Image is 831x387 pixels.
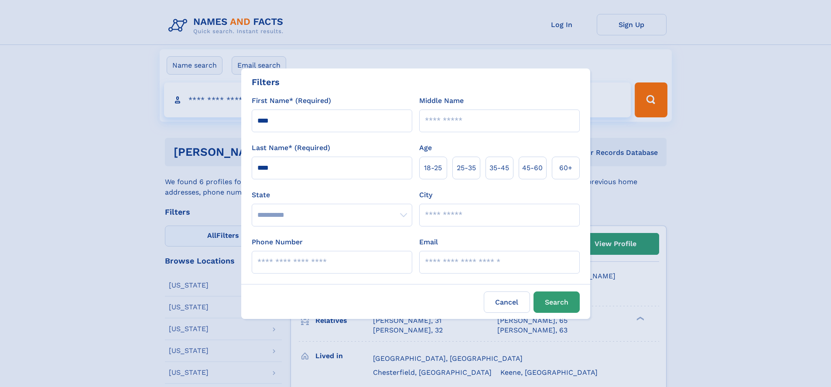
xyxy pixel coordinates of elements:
[419,96,464,106] label: Middle Name
[559,163,572,173] span: 60+
[457,163,476,173] span: 25‑35
[252,96,331,106] label: First Name* (Required)
[419,190,432,200] label: City
[252,143,330,153] label: Last Name* (Required)
[252,190,412,200] label: State
[484,291,530,313] label: Cancel
[522,163,543,173] span: 45‑60
[419,143,432,153] label: Age
[419,237,438,247] label: Email
[489,163,509,173] span: 35‑45
[533,291,580,313] button: Search
[424,163,442,173] span: 18‑25
[252,237,303,247] label: Phone Number
[252,75,280,89] div: Filters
